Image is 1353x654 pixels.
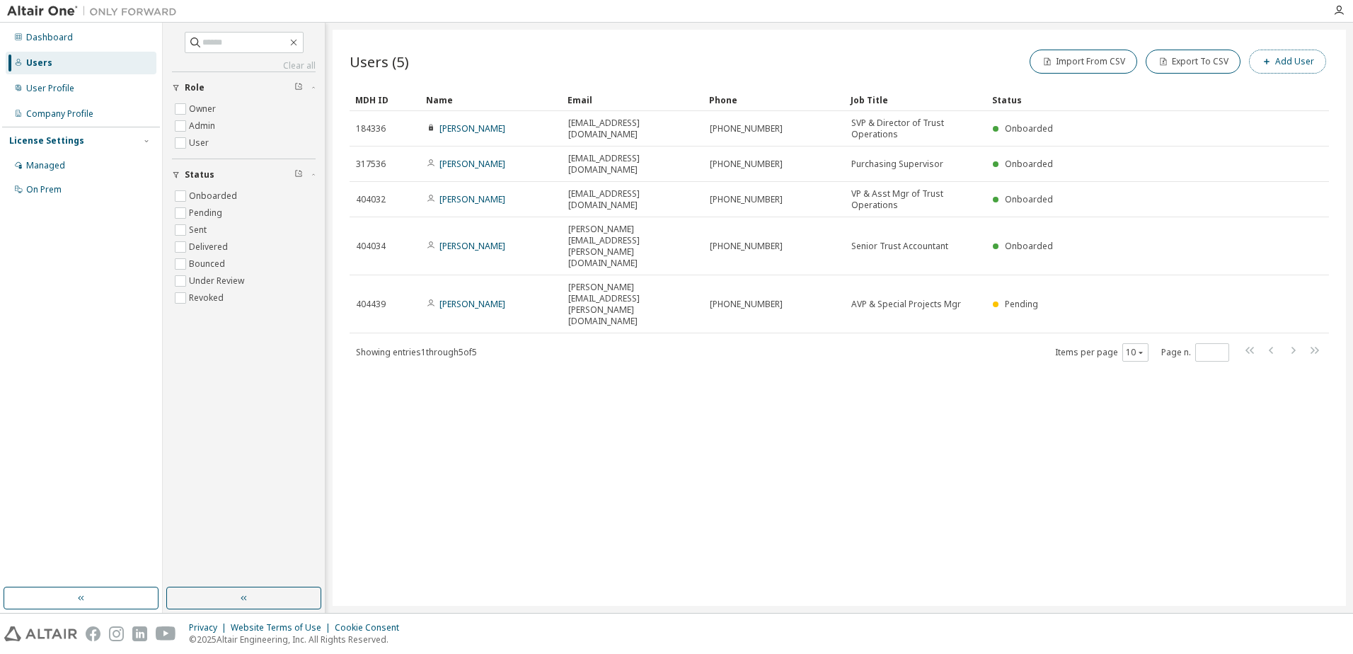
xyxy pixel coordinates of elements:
[26,32,73,43] div: Dashboard
[1126,347,1145,358] button: 10
[189,272,247,289] label: Under Review
[26,57,52,69] div: Users
[710,159,783,170] span: [PHONE_NUMBER]
[568,282,697,327] span: [PERSON_NAME][EMAIL_ADDRESS][PERSON_NAME][DOMAIN_NAME]
[851,117,980,140] span: SVP & Director of Trust Operations
[7,4,184,18] img: Altair One
[189,188,240,205] label: Onboarded
[992,88,1255,111] div: Status
[86,626,100,641] img: facebook.svg
[189,633,408,646] p: © 2025 Altair Engineering, Inc. All Rights Reserved.
[189,239,231,256] label: Delivered
[1249,50,1326,74] button: Add User
[26,184,62,195] div: On Prem
[356,123,386,134] span: 184336
[710,299,783,310] span: [PHONE_NUMBER]
[1005,193,1053,205] span: Onboarded
[568,88,698,111] div: Email
[189,622,231,633] div: Privacy
[851,88,981,111] div: Job Title
[189,222,209,239] label: Sent
[1161,343,1229,362] span: Page n.
[439,240,505,252] a: [PERSON_NAME]
[851,241,948,252] span: Senior Trust Accountant
[189,117,218,134] label: Admin
[1005,158,1053,170] span: Onboarded
[1005,298,1038,310] span: Pending
[356,241,386,252] span: 404034
[356,159,386,170] span: 317536
[851,159,943,170] span: Purchasing Supervisor
[568,153,697,176] span: [EMAIL_ADDRESS][DOMAIN_NAME]
[426,88,556,111] div: Name
[231,622,335,633] div: Website Terms of Use
[439,193,505,205] a: [PERSON_NAME]
[4,626,77,641] img: altair_logo.svg
[189,205,225,222] label: Pending
[26,83,74,94] div: User Profile
[356,194,386,205] span: 404032
[350,52,409,71] span: Users (5)
[851,188,980,211] span: VP & Asst Mgr of Trust Operations
[1005,240,1053,252] span: Onboarded
[189,256,228,272] label: Bounced
[109,626,124,641] img: instagram.svg
[172,60,316,71] a: Clear all
[294,82,303,93] span: Clear filter
[294,169,303,180] span: Clear filter
[1146,50,1240,74] button: Export To CSV
[439,122,505,134] a: [PERSON_NAME]
[26,160,65,171] div: Managed
[356,346,477,358] span: Showing entries 1 through 5 of 5
[26,108,93,120] div: Company Profile
[189,134,212,151] label: User
[172,159,316,190] button: Status
[568,224,697,269] span: [PERSON_NAME][EMAIL_ADDRESS][PERSON_NAME][DOMAIN_NAME]
[1055,343,1148,362] span: Items per page
[568,117,697,140] span: [EMAIL_ADDRESS][DOMAIN_NAME]
[1005,122,1053,134] span: Onboarded
[355,88,415,111] div: MDH ID
[710,194,783,205] span: [PHONE_NUMBER]
[710,123,783,134] span: [PHONE_NUMBER]
[9,135,84,147] div: License Settings
[156,626,176,641] img: youtube.svg
[710,241,783,252] span: [PHONE_NUMBER]
[568,188,697,211] span: [EMAIL_ADDRESS][DOMAIN_NAME]
[189,101,219,117] label: Owner
[335,622,408,633] div: Cookie Consent
[851,299,961,310] span: AVP & Special Projects Mgr
[709,88,839,111] div: Phone
[356,299,386,310] span: 404439
[439,298,505,310] a: [PERSON_NAME]
[132,626,147,641] img: linkedin.svg
[172,72,316,103] button: Role
[1030,50,1137,74] button: Import From CSV
[439,158,505,170] a: [PERSON_NAME]
[185,82,205,93] span: Role
[185,169,214,180] span: Status
[189,289,226,306] label: Revoked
